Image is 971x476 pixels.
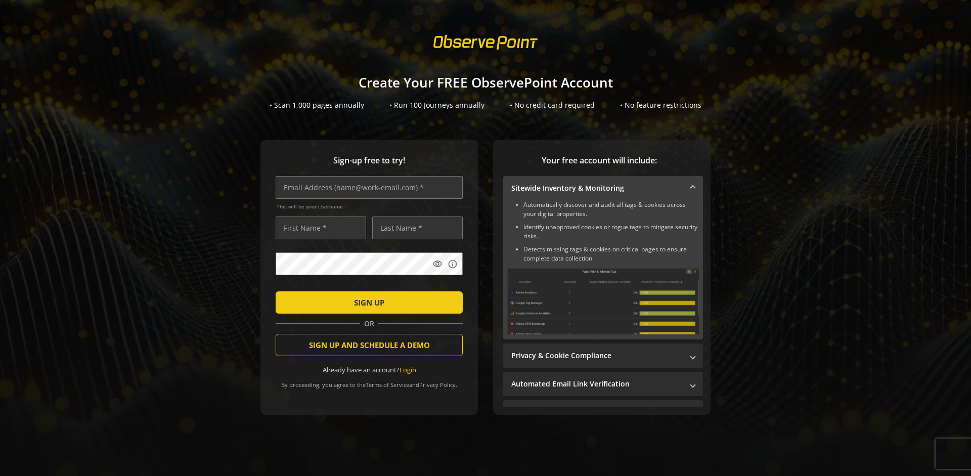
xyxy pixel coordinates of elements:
[511,183,683,193] mat-panel-title: Sitewide Inventory & Monitoring
[360,319,378,329] span: OR
[276,176,463,199] input: Email Address (name@work-email.com) *
[276,217,366,239] input: First Name *
[503,372,703,396] mat-expansion-panel-header: Automated Email Link Verification
[523,200,699,219] li: Automatically discover and audit all tags & cookies across your digital properties.
[503,343,703,368] mat-expansion-panel-header: Privacy & Cookie Compliance
[276,334,463,356] button: SIGN UP AND SCHEDULE A DEMO
[389,100,484,110] div: • Run 100 Journeys annually
[276,374,463,388] div: By proceeding, you agree to the and .
[503,200,703,339] div: Sitewide Inventory & Monitoring
[511,379,683,389] mat-panel-title: Automated Email Link Verification
[354,293,384,312] span: SIGN UP
[400,365,416,374] a: Login
[309,336,430,354] span: SIGN UP AND SCHEDULE A DEMO
[503,155,695,166] span: Your free account will include:
[510,100,595,110] div: • No credit card required
[523,245,699,263] li: Detects missing tags & cookies on critical pages to ensure complete data collection.
[366,381,409,388] a: Terms of Service
[503,176,703,200] mat-expansion-panel-header: Sitewide Inventory & Monitoring
[620,100,701,110] div: • No feature restrictions
[277,203,463,210] span: This will be your Username
[270,100,364,110] div: • Scan 1,000 pages annually
[372,217,463,239] input: Last Name *
[276,365,463,375] div: Already have an account?
[276,155,463,166] span: Sign-up free to try!
[276,291,463,314] button: SIGN UP
[419,381,456,388] a: Privacy Policy
[507,268,699,334] img: Sitewide Inventory & Monitoring
[511,351,683,361] mat-panel-title: Privacy & Cookie Compliance
[448,259,458,269] mat-icon: info
[503,400,703,424] mat-expansion-panel-header: Performance Monitoring with Web Vitals
[523,223,699,241] li: Identify unapproved cookies or rogue tags to mitigate security risks.
[432,259,443,269] mat-icon: visibility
